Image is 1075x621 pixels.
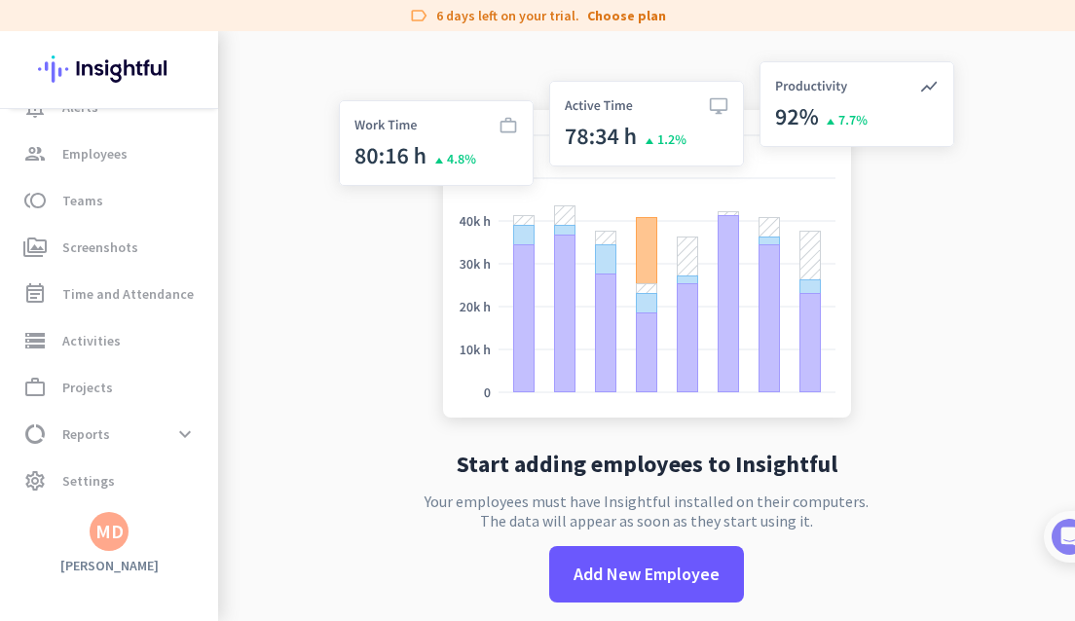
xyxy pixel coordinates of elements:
a: storageActivities [4,317,218,364]
i: group [23,142,47,165]
i: work_outline [23,376,47,399]
img: no-search-results [324,50,969,437]
h2: Start adding employees to Insightful [457,453,837,476]
i: event_note [23,282,47,306]
p: Your employees must have Insightful installed on their computers. The data will appear as soon as... [425,492,869,530]
button: expand_more [167,417,203,452]
span: Projects [62,376,113,399]
i: label [409,6,428,25]
a: tollTeams [4,177,218,224]
span: Time and Attendance [62,282,194,306]
span: Add New Employee [574,562,720,587]
a: groupEmployees [4,130,218,177]
div: MD [95,522,124,541]
span: Reports [62,422,110,446]
i: settings [23,469,47,493]
span: Employees [62,142,128,165]
a: settingsSettings [4,457,218,504]
button: Add New Employee [549,546,744,603]
i: perm_media [23,236,47,259]
span: Screenshots [62,236,138,259]
span: Settings [62,469,115,493]
i: storage [23,329,47,352]
img: Insightful logo [38,31,180,107]
a: event_noteTime and Attendance [4,271,218,317]
span: Activities [62,329,121,352]
a: perm_mediaScreenshots [4,224,218,271]
a: data_usageReportsexpand_more [4,411,218,457]
a: work_outlineProjects [4,364,218,411]
a: Choose plan [587,6,666,25]
i: data_usage [23,422,47,446]
i: toll [23,189,47,212]
span: Teams [62,189,103,212]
